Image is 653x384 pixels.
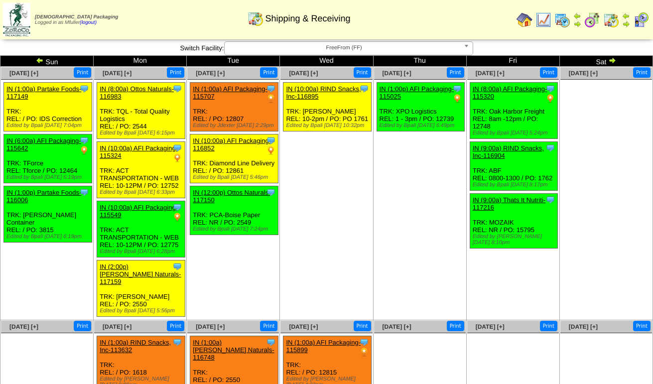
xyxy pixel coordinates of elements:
div: TRK: ACT TRANSPORTATION - WEB REL: 10-12PM / PO: 12752 [97,142,185,198]
img: PO [359,347,369,357]
button: Print [633,321,651,331]
a: [DATE] [+] [383,323,411,330]
a: [DATE] [+] [9,70,38,77]
img: Tooltip [79,187,89,197]
div: Edited by Bpali [DATE] 5:56pm [100,308,185,314]
a: [DATE] [+] [569,323,598,330]
img: calendarblend.gif [584,12,600,28]
a: IN (10:00a) RIND Snacks, Inc-116895 [286,85,361,100]
a: IN (12:00p) Ottos Naturals-117150 [193,189,270,204]
div: TRK: TQL - Total Quality Logistics REL: / PO: 2544 [97,83,185,139]
img: Tooltip [79,135,89,145]
img: Tooltip [359,337,369,347]
button: Print [260,67,277,78]
button: Print [447,67,464,78]
div: Edited by Bpali [DATE] 6:19pm [6,234,92,240]
a: [DATE] [+] [103,70,131,77]
div: TRK: Diamond Line Delivery REL: / PO: 12861 [190,134,278,183]
img: Tooltip [545,143,555,153]
img: PO [545,94,555,104]
img: Tooltip [266,187,276,197]
div: Edited by Bpali [DATE] 8:17pm [473,182,558,188]
a: IN (10:00a) AFI Packaging-116852 [193,137,271,152]
div: TRK: PCA-Boise Paper REL: NR / PO: 2549 [190,186,278,235]
div: Edited by Jdexter [DATE] 2:29pm [193,123,278,128]
span: Shipping & Receiving [265,13,350,24]
a: IN (1:00a) Partake Foods-117149 [6,85,81,100]
button: Print [167,67,184,78]
td: Thu [373,56,466,67]
img: calendarinout.gif [248,10,263,26]
td: Sat [559,56,653,67]
img: home.gif [517,12,532,28]
td: Mon [94,56,187,67]
a: IN (1:00p) Partake Foods-116006 [6,189,81,204]
div: Edited by Bpali [DATE] 6:19pm [6,174,92,180]
a: IN (1:00a) RIND Snacks, Inc-113632 [100,339,171,354]
button: Print [167,321,184,331]
a: IN (1:00a) AFI Packaging-115707 [193,85,267,100]
button: Print [74,67,91,78]
span: [DATE] [+] [476,70,505,77]
a: IN (9:00a) Thats It Nutriti-117216 [473,196,545,211]
a: [DATE] [+] [476,323,505,330]
img: arrowleft.gif [622,12,630,20]
a: [DATE] [+] [103,323,131,330]
a: (logout) [80,20,97,25]
a: [DATE] [+] [196,323,225,330]
img: Tooltip [545,84,555,94]
img: calendarcustomer.gif [633,12,649,28]
a: IN (2:00p) [PERSON_NAME] Naturals-117159 [100,263,181,285]
img: Tooltip [172,202,182,212]
a: [DATE] [+] [289,323,318,330]
div: TRK: XPO Logistics REL: 1 - 3pm / PO: 12739 [377,83,465,131]
div: Edited by Bpali [DATE] 10:32pm [286,123,371,128]
img: PO [266,145,276,155]
div: Edited by Bpali [DATE] 6:49pm [380,123,465,128]
img: arrowleft.gif [36,56,44,64]
td: Tue [187,56,280,67]
button: Print [447,321,464,331]
div: TRK: ACT TRANSPORTATION - WEB REL: 10-12PM / PO: 12775 [97,201,185,257]
div: TRK: Oak Harbor Freight REL: 8am -12pm / PO: 12748 [470,83,558,139]
div: TRK: REL: / PO: IDS Correction [4,83,92,131]
a: [DATE] [+] [9,323,38,330]
span: [DEMOGRAPHIC_DATA] Packaging [35,14,118,20]
img: arrowright.gif [622,20,630,28]
img: zoroco-logo-small.webp [3,3,30,36]
div: Edited by Bpali [DATE] 7:04pm [6,123,92,128]
img: calendarprod.gif [554,12,570,28]
td: Wed [280,56,373,67]
img: Tooltip [452,84,462,94]
a: IN (6:00a) AFI Packaging-115642 [6,137,81,152]
span: [DATE] [+] [289,70,318,77]
button: Print [354,321,371,331]
button: Print [74,321,91,331]
div: Edited by Bpali [DATE] 5:24pm [473,130,558,136]
a: IN (1:00p) AFI Packaging-115025 [380,85,454,100]
img: PO [266,94,276,104]
a: IN (10:00a) AFI Packaging-115549 [100,204,178,219]
span: Logged in as Mfuller [35,14,118,25]
a: [DATE] [+] [383,70,411,77]
button: Print [354,67,371,78]
td: Fri [466,56,559,67]
div: Edited by Bpali [DATE] 7:24pm [193,226,278,232]
div: Edited by Bpali [DATE] 6:15pm [100,130,185,136]
a: IN (1:00a) [PERSON_NAME] Naturals-116748 [193,339,274,361]
div: TRK: [PERSON_NAME] Container REL: / PO: 3815 [4,186,92,243]
img: arrowleft.gif [573,12,581,20]
a: [DATE] [+] [569,70,598,77]
a: IN (8:00a) Ottos Naturals-116983 [100,85,174,100]
img: Tooltip [266,84,276,94]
